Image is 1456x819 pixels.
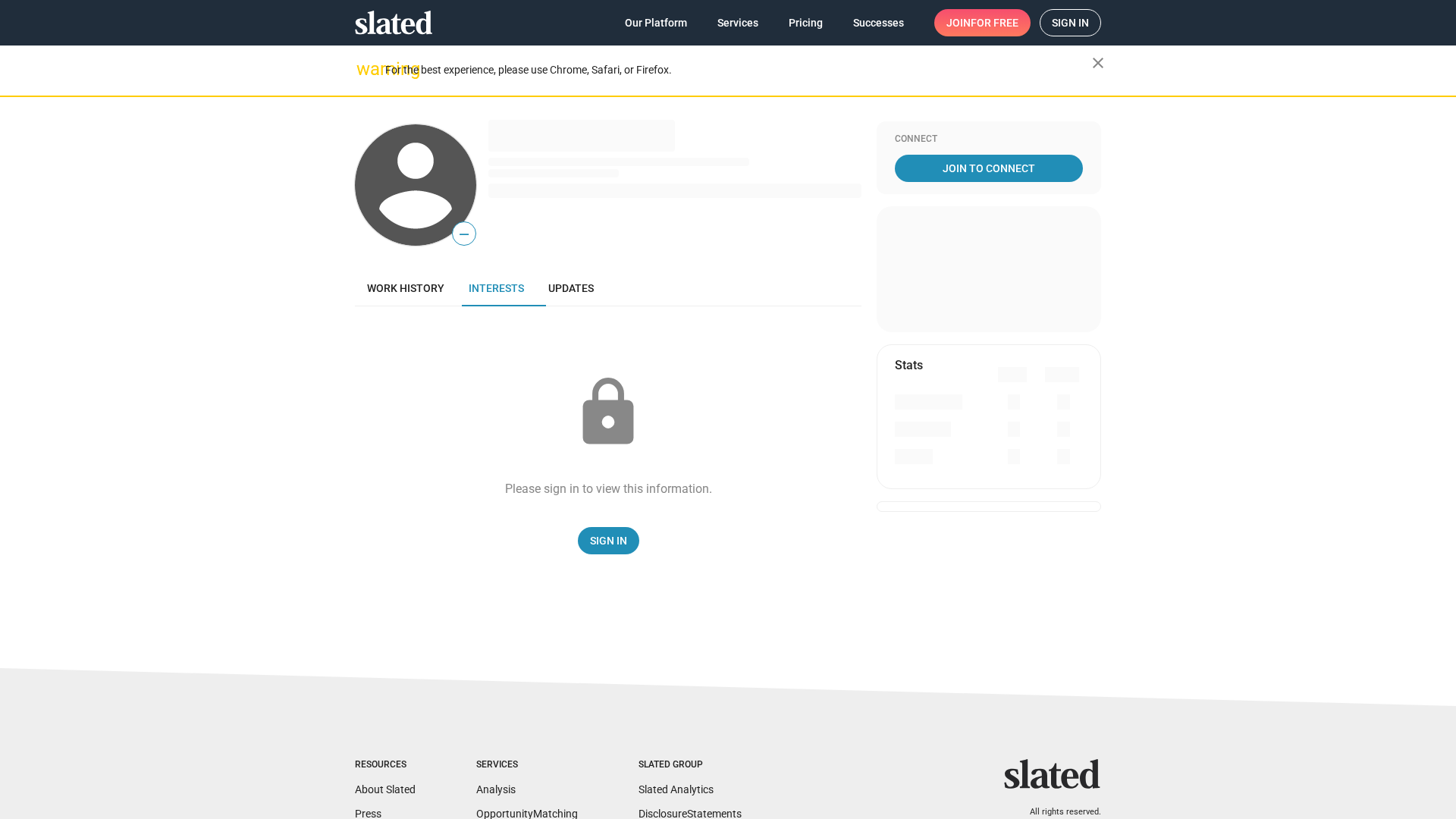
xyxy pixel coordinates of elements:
[895,133,1083,146] div: Connect
[898,155,1080,182] span: Join To Connect
[946,9,1018,36] span: Join
[1089,54,1107,72] mat-icon: close
[1040,9,1101,36] a: Sign in
[476,759,578,771] div: Services
[590,527,627,554] span: Sign In
[1052,10,1089,36] span: Sign in
[578,527,639,554] a: Sign In
[548,282,594,294] span: Updates
[625,9,687,36] span: Our Platform
[777,9,835,36] a: Pricing
[570,375,646,450] mat-icon: lock
[536,270,606,306] a: Updates
[355,759,416,771] div: Resources
[971,9,1018,36] span: for free
[853,9,904,36] span: Successes
[934,9,1031,36] a: Joinfor free
[356,60,375,78] mat-icon: warning
[639,759,742,771] div: Slated Group
[639,783,714,795] a: Slated Analytics
[841,9,916,36] a: Successes
[355,270,457,306] a: Work history
[385,60,1092,80] div: For the best experience, please use Chrome, Safari, or Firefox.
[895,357,923,373] mat-card-title: Stats
[705,9,770,36] a: Services
[613,9,699,36] a: Our Platform
[367,282,444,294] span: Work history
[469,282,524,294] span: Interests
[476,783,516,795] a: Analysis
[717,9,758,36] span: Services
[789,9,823,36] span: Pricing
[505,481,712,497] div: Please sign in to view this information.
[355,783,416,795] a: About Slated
[453,224,475,244] span: —
[457,270,536,306] a: Interests
[895,155,1083,182] a: Join To Connect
